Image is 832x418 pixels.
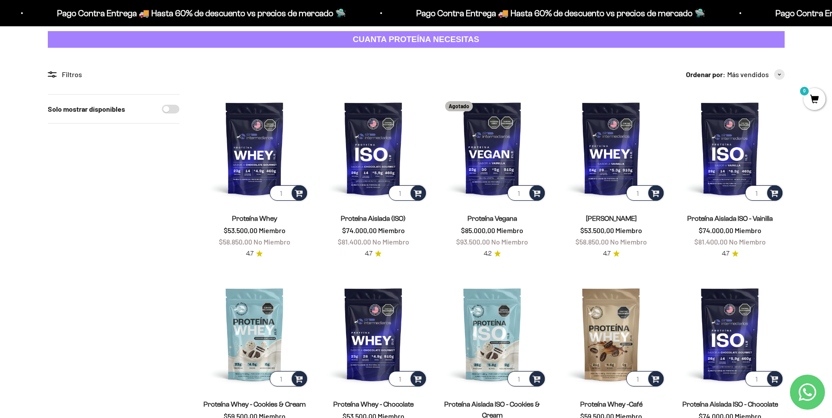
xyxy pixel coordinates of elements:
[461,226,495,234] span: $85.000,00
[232,215,277,222] a: Proteína Whey
[694,237,728,246] span: $81.400,00
[456,237,490,246] span: $93.500,00
[729,237,766,246] span: No Miembro
[615,226,642,234] span: Miembro
[333,400,414,408] a: Proteína Whey - Chocolate
[580,226,614,234] span: $53.500,00
[803,95,825,105] a: 0
[687,215,773,222] a: Proteína Aislada ISO - Vainilla
[484,249,501,259] a: 4.24.2 de 5.0 estrellas
[48,31,785,48] a: CUANTA PROTEÍNA NECESITAS
[484,249,492,259] span: 4.2
[610,237,647,246] span: No Miembro
[338,237,371,246] span: $81.400,00
[353,35,479,44] strong: CUANTA PROTEÍNA NECESITAS
[341,215,406,222] a: Proteína Aislada (ISO)
[372,237,409,246] span: No Miembro
[575,237,609,246] span: $58.850,00
[204,400,306,408] a: Proteína Whey - Cookies & Cream
[603,249,620,259] a: 4.74.7 de 5.0 estrellas
[259,226,286,234] span: Miembro
[799,86,810,96] mark: 0
[254,237,290,246] span: No Miembro
[415,6,704,20] p: Pago Contra Entrega 🚚 Hasta 60% de descuento vs precios de mercado 🛸
[246,249,263,259] a: 4.74.7 de 5.0 estrellas
[686,69,725,80] span: Ordenar por:
[48,103,125,115] label: Solo mostrar disponibles
[365,249,372,259] span: 4.7
[682,400,778,408] a: Proteína Aislada ISO - Chocolate
[586,215,637,222] a: [PERSON_NAME]
[342,226,377,234] span: $74.000,00
[56,6,345,20] p: Pago Contra Entrega 🚚 Hasta 60% de descuento vs precios de mercado 🛸
[378,226,405,234] span: Miembro
[491,237,528,246] span: No Miembro
[722,249,729,259] span: 4.7
[603,249,611,259] span: 4.7
[48,69,179,80] div: Filtros
[727,69,769,80] span: Más vendidos
[580,400,643,408] a: Proteína Whey -Café
[496,226,523,234] span: Miembro
[468,215,517,222] a: Proteína Vegana
[219,237,252,246] span: $58.850,00
[727,69,785,80] button: Más vendidos
[735,226,761,234] span: Miembro
[722,249,739,259] a: 4.74.7 de 5.0 estrellas
[224,226,257,234] span: $53.500,00
[365,249,382,259] a: 4.74.7 de 5.0 estrellas
[699,226,733,234] span: $74.000,00
[246,249,254,259] span: 4.7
